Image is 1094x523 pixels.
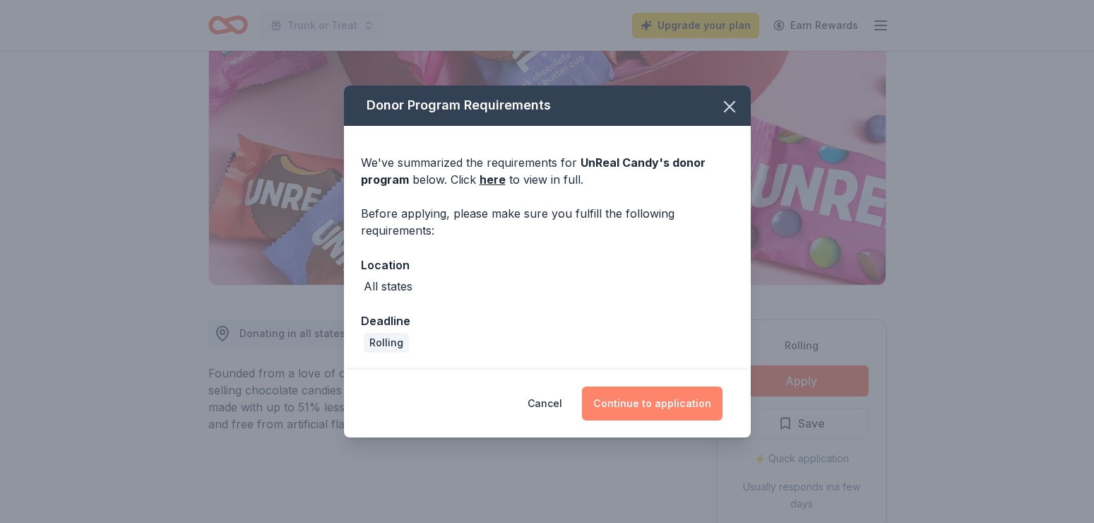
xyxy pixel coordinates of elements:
div: Donor Program Requirements [344,86,751,126]
div: We've summarized the requirements for below. Click to view in full. [361,154,734,188]
button: Cancel [528,387,562,421]
div: Rolling [364,333,409,353]
div: Location [361,256,734,274]
div: Before applying, please make sure you fulfill the following requirements: [361,205,734,239]
div: Deadline [361,312,734,330]
a: here [480,171,506,188]
button: Continue to application [582,387,723,421]
div: All states [364,278,412,295]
